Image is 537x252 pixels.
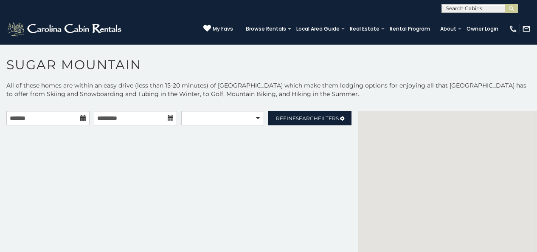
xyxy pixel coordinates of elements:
[292,23,344,35] a: Local Area Guide
[462,23,503,35] a: Owner Login
[522,25,531,33] img: mail-regular-white.png
[296,115,318,122] span: Search
[385,23,434,35] a: Rental Program
[242,23,290,35] a: Browse Rentals
[509,25,517,33] img: phone-regular-white.png
[436,23,461,35] a: About
[6,20,124,37] img: White-1-2.png
[346,23,384,35] a: Real Estate
[203,25,233,33] a: My Favs
[213,25,233,33] span: My Favs
[268,111,351,125] a: RefineSearchFilters
[276,115,339,122] span: Refine Filters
